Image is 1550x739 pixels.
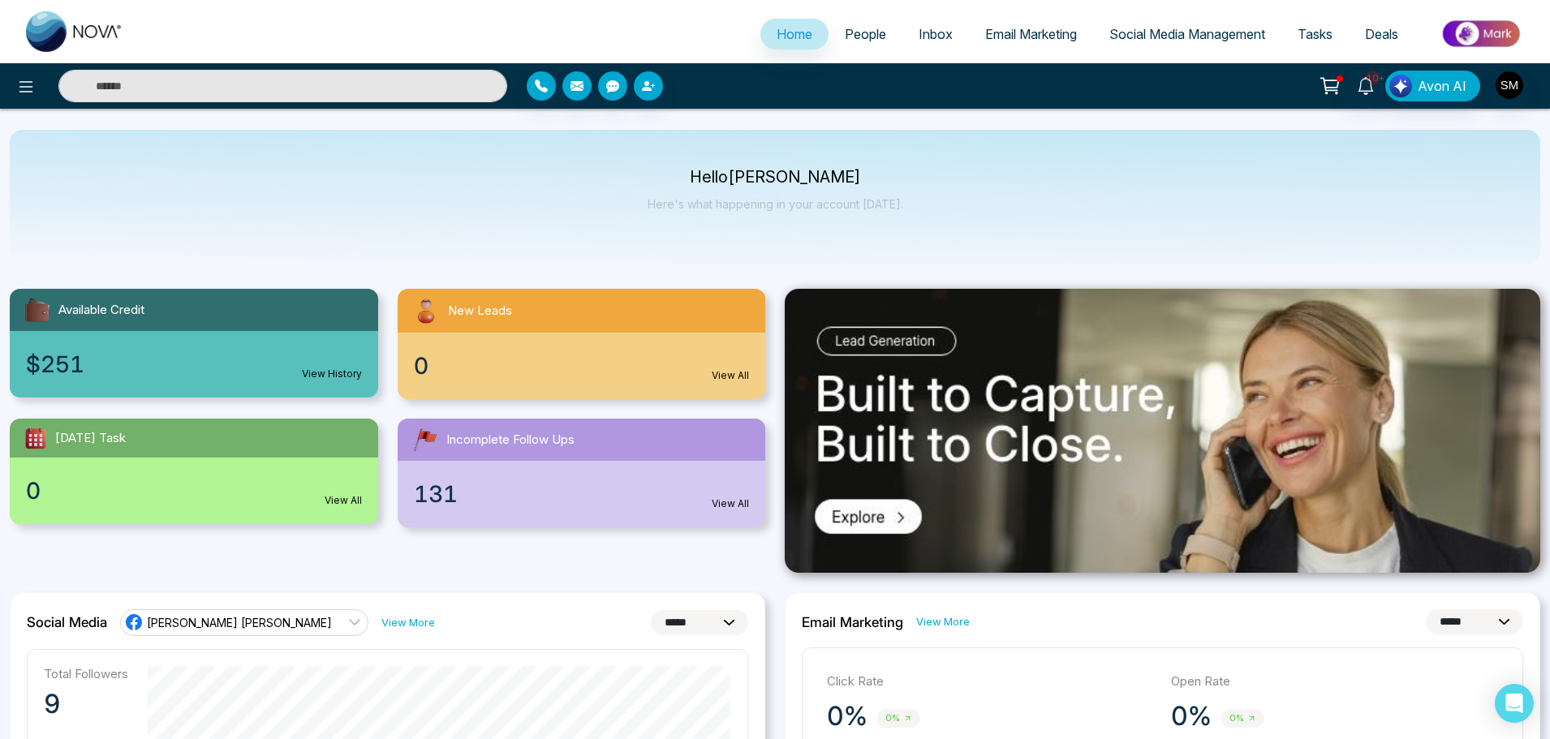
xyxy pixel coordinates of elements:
[414,477,458,511] span: 131
[1365,26,1398,42] span: Deals
[1171,672,1499,691] p: Open Rate
[916,614,970,629] a: View More
[1093,19,1281,49] a: Social Media Management
[448,302,512,320] span: New Leads
[985,26,1077,42] span: Email Marketing
[26,474,41,508] span: 0
[777,26,812,42] span: Home
[1298,26,1333,42] span: Tasks
[1366,71,1380,85] span: 10+
[1171,700,1212,733] p: 0%
[1389,75,1412,97] img: Lead Flow
[712,496,749,511] a: View All
[648,170,903,184] p: Hello [PERSON_NAME]
[44,666,128,681] p: Total Followers
[845,26,886,42] span: People
[381,615,435,630] a: View More
[26,347,84,381] span: $251
[414,349,428,383] span: 0
[827,672,1155,691] p: Click Rate
[829,19,902,49] a: People
[325,493,362,508] a: View All
[1109,26,1265,42] span: Social Media Management
[760,19,829,49] a: Home
[388,419,776,527] a: Incomplete Follow Ups131View All
[302,367,362,381] a: View History
[1496,71,1523,99] img: User Avatar
[1346,71,1385,99] a: 10+
[877,709,920,728] span: 0%
[1349,19,1414,49] a: Deals
[1221,709,1264,728] span: 0%
[446,431,575,449] span: Incomplete Follow Ups
[411,425,440,454] img: followUps.svg
[1495,684,1534,723] div: Open Intercom Messenger
[26,11,123,52] img: Nova CRM Logo
[44,688,128,720] p: 9
[388,289,776,399] a: New Leads0View All
[411,295,441,326] img: newLeads.svg
[1281,19,1349,49] a: Tasks
[23,425,49,451] img: todayTask.svg
[902,19,969,49] a: Inbox
[1418,76,1466,96] span: Avon AI
[969,19,1093,49] a: Email Marketing
[1385,71,1480,101] button: Avon AI
[147,615,332,630] span: [PERSON_NAME] [PERSON_NAME]
[27,614,107,630] h2: Social Media
[648,197,903,211] p: Here's what happening in your account [DATE].
[55,429,126,448] span: [DATE] Task
[827,700,868,733] p: 0%
[785,289,1540,573] img: .
[802,614,903,630] h2: Email Marketing
[23,295,52,324] img: availableCredit.svg
[1423,15,1540,52] img: Market-place.gif
[919,26,953,42] span: Inbox
[58,301,144,320] span: Available Credit
[712,368,749,383] a: View All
